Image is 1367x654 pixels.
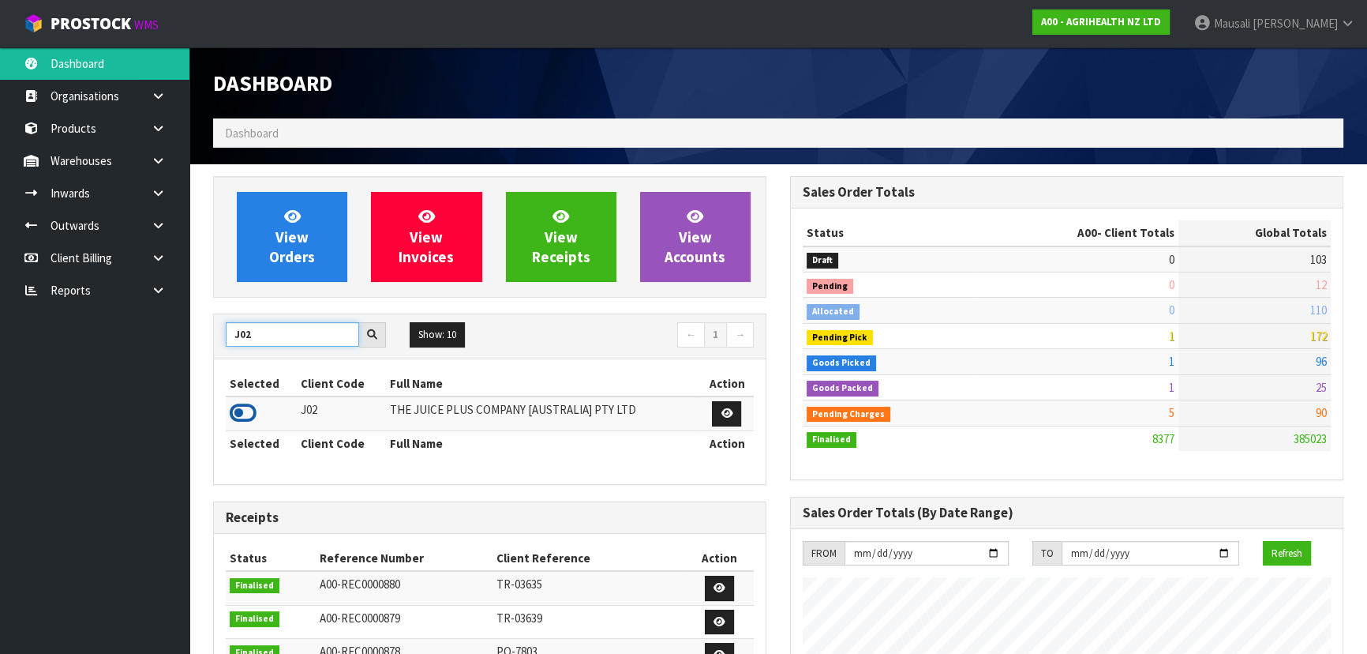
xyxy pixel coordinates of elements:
span: 0 [1169,252,1174,267]
th: Status [803,220,977,246]
nav: Page navigation [502,322,755,350]
span: Goods Packed [807,381,878,397]
span: Pending Charges [807,407,890,423]
span: Finalised [230,578,279,594]
small: WMS [134,17,159,32]
span: Pending Pick [807,330,873,346]
td: THE JUICE PLUS COMPANY [AUSTRALIA] PTY LTD [386,397,700,430]
span: Pending [807,279,853,295]
span: 1 [1169,354,1174,369]
a: 1 [704,322,727,348]
input: Search clients [226,322,359,347]
td: J02 [297,397,386,430]
th: Full Name [386,430,700,456]
span: Finalised [807,432,856,448]
span: 1 [1169,380,1174,395]
span: View Orders [269,207,315,266]
span: View Accounts [665,207,725,266]
span: TR-03639 [496,611,542,626]
span: 25 [1316,380,1327,395]
span: 385023 [1294,431,1327,446]
span: 96 [1316,354,1327,369]
span: A00 [1077,225,1097,240]
strong: A00 - AGRIHEALTH NZ LTD [1041,15,1161,28]
span: 1 [1169,329,1174,344]
th: Client Code [297,430,386,456]
span: A00-REC0000880 [320,577,400,592]
a: ViewInvoices [371,192,481,282]
span: [PERSON_NAME] [1253,16,1338,31]
button: Refresh [1263,541,1311,566]
a: A00 - AGRIHEALTH NZ LTD [1032,9,1170,35]
span: 90 [1316,405,1327,420]
a: → [726,322,754,348]
a: ViewOrders [237,192,347,282]
th: Status [226,546,316,571]
a: ← [677,322,705,348]
th: Selected [226,371,297,397]
th: Action [700,371,754,397]
th: Reference Number [316,546,492,571]
span: Draft [807,253,838,269]
h3: Sales Order Totals (By Date Range) [803,506,1331,521]
span: Dashboard [213,70,332,96]
span: Dashboard [225,126,279,141]
th: Full Name [386,371,700,397]
span: ProStock [51,13,131,34]
th: Client Code [297,371,386,397]
th: Action [700,430,754,456]
a: ViewAccounts [640,192,751,282]
h3: Receipts [226,510,754,525]
span: 103 [1310,252,1327,267]
span: Goods Picked [807,355,876,371]
span: TR-03635 [496,577,542,592]
th: Action [685,546,754,571]
th: Client Reference [492,546,685,571]
div: FROM [803,541,845,566]
span: View Invoices [399,207,454,266]
span: Mausali [1214,16,1250,31]
th: Global Totals [1178,220,1331,246]
span: 8377 [1152,431,1174,446]
button: Show: 10 [410,322,465,348]
span: 172 [1310,329,1327,344]
h3: Sales Order Totals [803,185,1331,200]
span: 110 [1310,303,1327,318]
div: TO [1032,541,1062,566]
span: View Receipts [532,207,590,266]
span: 0 [1169,277,1174,292]
span: 0 [1169,303,1174,318]
img: cube-alt.png [24,13,43,33]
span: 5 [1169,405,1174,420]
th: - Client Totals [977,220,1178,246]
span: A00-REC0000879 [320,611,400,626]
span: Finalised [230,611,279,627]
span: Allocated [807,304,860,320]
th: Selected [226,430,297,456]
span: 12 [1316,277,1327,292]
a: ViewReceipts [506,192,616,282]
